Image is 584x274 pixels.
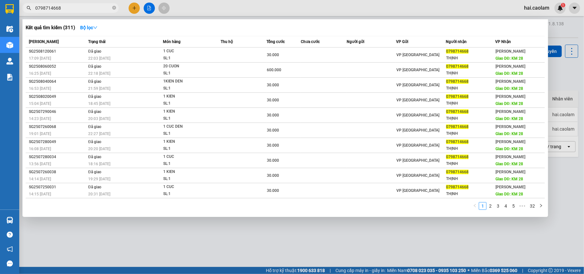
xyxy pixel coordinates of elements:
[446,145,495,152] div: THỊNH
[29,78,86,85] div: SG2508040064
[29,192,51,196] span: 14:15 [DATE]
[495,192,523,196] span: Giao DĐ: KM 28
[163,78,211,85] div: 1KIEN DEN
[479,202,487,210] li: 1
[163,160,211,167] div: SL: 1
[510,202,517,210] li: 5
[29,184,86,191] div: SG2507250031
[163,48,211,55] div: 1 CUC
[495,86,523,91] span: Giao DĐ: KM 28
[88,124,101,129] span: Đã giao
[495,116,523,121] span: Giao DĐ: KM 28
[29,48,86,55] div: SG2508120061
[396,188,439,193] span: VP [GEOGRAPHIC_DATA]
[495,94,525,99] span: [PERSON_NAME]
[88,140,101,144] span: Đã giao
[446,94,469,99] span: 0798714668
[6,217,13,224] img: warehouse-icon
[29,162,51,166] span: 13:56 [DATE]
[446,155,469,159] span: 0798714668
[528,202,537,210] li: 32
[267,113,279,117] span: 30.000
[495,162,523,166] span: Giao DĐ: KM 28
[495,109,525,114] span: [PERSON_NAME]
[88,155,101,159] span: Đã giao
[29,147,51,151] span: 16:08 [DATE]
[75,22,103,33] button: Bộ lọcdown
[537,202,545,210] li: Next Page
[221,39,233,44] span: Thu hộ
[396,53,439,57] span: VP [GEOGRAPHIC_DATA]
[88,49,101,54] span: Đã giao
[267,143,279,148] span: 30.000
[539,204,543,208] span: right
[267,39,285,44] span: Tổng cước
[112,6,116,10] span: close-circle
[163,39,181,44] span: Món hàng
[495,140,525,144] span: [PERSON_NAME]
[473,204,477,208] span: left
[446,124,469,129] span: 0798714668
[88,86,110,91] span: 21:59 [DATE]
[6,74,13,81] img: solution-icon
[29,169,86,176] div: SG2507260038
[502,202,510,210] li: 4
[495,202,502,210] a: 3
[29,132,51,136] span: 19:01 [DATE]
[495,49,525,54] span: [PERSON_NAME]
[396,68,439,72] span: VP [GEOGRAPHIC_DATA]
[27,6,31,10] span: search
[396,39,408,44] span: VP Gửi
[163,70,211,77] div: SL: 1
[88,101,110,106] span: 18:45 [DATE]
[510,202,517,210] a: 5
[446,70,495,77] div: THỊNH
[479,202,486,210] a: 1
[88,177,110,181] span: 19:29 [DATE]
[88,116,110,121] span: 20:03 [DATE]
[163,93,211,100] div: 1 KIEN
[163,123,211,130] div: 1 CUC DEN
[29,124,86,130] div: SG2507260068
[446,55,495,62] div: THỊNH
[88,109,101,114] span: Đã giao
[487,202,494,210] a: 2
[495,64,525,69] span: [PERSON_NAME]
[88,147,110,151] span: 20:20 [DATE]
[267,158,279,163] span: 30.000
[29,86,51,91] span: 16:53 [DATE]
[446,85,495,92] div: THỊNH
[446,100,495,107] div: THỊNH
[267,83,279,87] span: 30.000
[446,185,469,189] span: 0798714668
[163,191,211,198] div: SL: 1
[163,63,211,70] div: 20 CUON
[495,39,511,44] span: VP Nhận
[7,232,13,238] span: question-circle
[446,170,469,174] span: 0798714668
[163,100,211,107] div: SL: 1
[446,115,495,122] div: THỊNH
[446,191,495,197] div: THỊNH
[396,158,439,163] span: VP [GEOGRAPHIC_DATA]
[163,145,211,152] div: SL: 1
[163,115,211,122] div: SL: 1
[163,108,211,115] div: 1 KIEN
[5,4,14,14] img: logo-vxr
[88,162,110,166] span: 18:16 [DATE]
[502,202,509,210] a: 4
[29,177,51,181] span: 14:14 [DATE]
[35,4,111,12] input: Tìm tên, số ĐT hoặc mã đơn
[88,94,101,99] span: Đã giao
[29,154,86,160] div: SG2507280034
[495,132,523,136] span: Giao DĐ: KM 28
[267,68,281,72] span: 600.000
[495,185,525,189] span: [PERSON_NAME]
[396,113,439,117] span: VP [GEOGRAPHIC_DATA]
[495,177,523,181] span: Giao DĐ: KM 28
[6,26,13,32] img: warehouse-icon
[163,184,211,191] div: 1 CUC
[396,173,439,178] span: VP [GEOGRAPHIC_DATA]
[495,170,525,174] span: [PERSON_NAME]
[29,56,51,61] span: 17:09 [DATE]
